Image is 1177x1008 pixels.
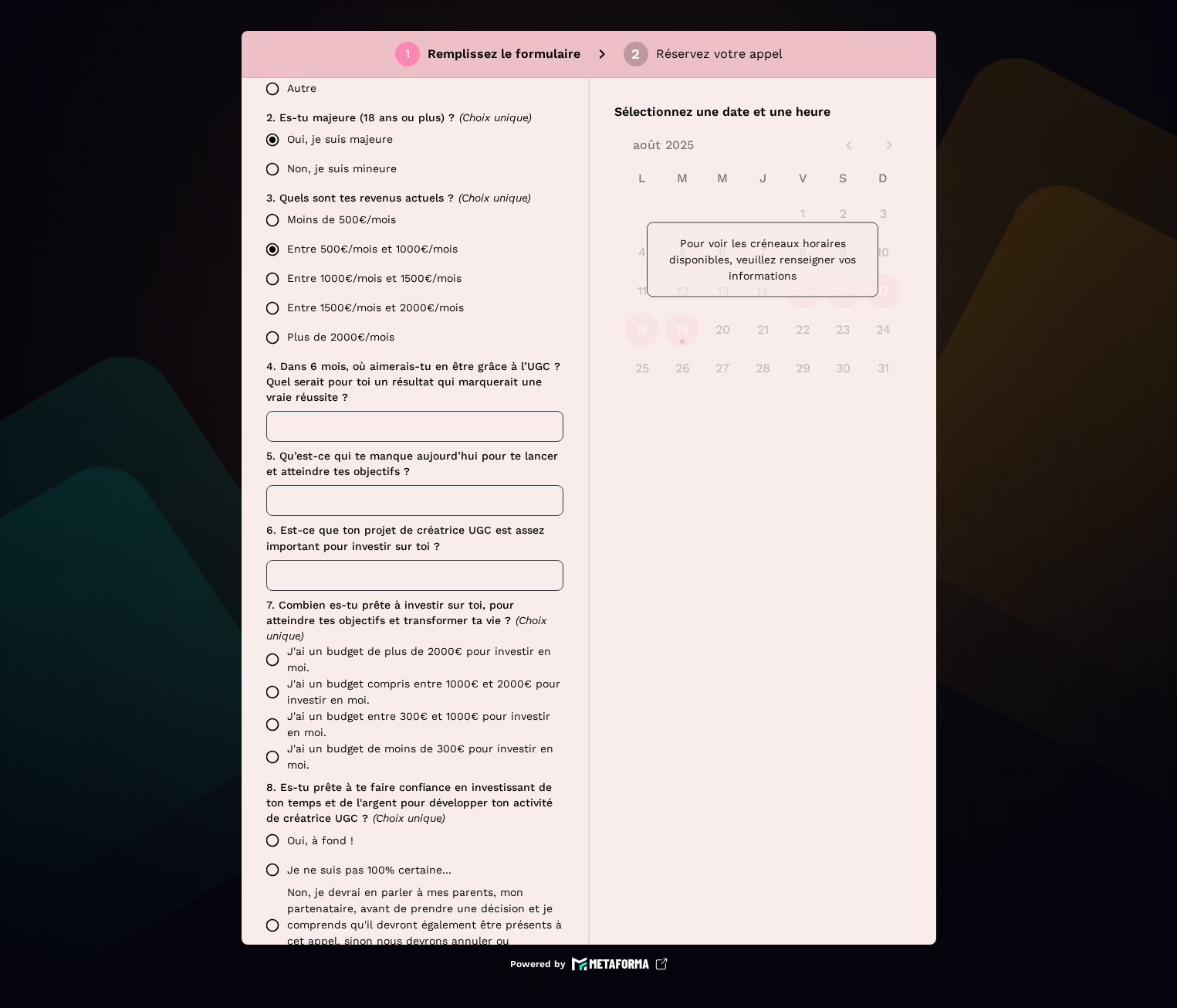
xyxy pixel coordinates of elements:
[258,676,563,708] label: J'ai un budget compris entre 1000€ et 2000€ pour investir en moi.
[258,205,563,235] label: Moins de 500€/mois
[258,294,563,323] label: Entre 1500€/mois et 2000€/mois
[258,708,563,741] label: J'ai un budget entre 300€ et 1000€ pour investir en moi.
[258,74,563,104] label: Autre
[266,524,548,552] span: 6. Est-ce que ton projet de créatrice UGC est assez important pour investir sur toi ?
[258,323,563,352] label: Plus de 2000€/mois
[405,47,410,61] div: 1
[656,45,783,63] p: Réservez votre appel
[510,957,668,971] a: Powered by
[266,111,455,124] span: 2. Es-tu majeure (18 ans ou plus) ?
[258,855,563,884] label: Je ne suis pas 100% certaine...
[428,45,580,63] p: Remplissez le formulaire
[266,450,562,477] span: 5. Qu’est-ce qui te manque aujourd’hui pour te lancer et atteindre tes objectifs ?
[258,741,563,773] label: J'ai un budget de moins de 300€ pour investir en moi.
[258,264,563,294] label: Entre 1000€/mois et 1500€/mois
[258,235,563,264] label: Entre 500€/mois et 1000€/mois
[458,192,531,204] span: (Choix unique)
[258,826,563,855] label: Oui, à fond !
[266,192,454,204] span: 3. Quels sont tes revenus actuels ?
[660,236,865,284] p: Pour voir les créneaux horaires disponibles, veuillez renseigner vos informations
[258,125,563,154] label: Oui, je suis majeure
[258,884,563,966] label: Non, je devrai en parler à mes parents, mon partenataire, avant de prendre une décision et je com...
[373,812,445,824] span: (Choix unique)
[614,103,911,121] p: Sélectionnez une date et une heure
[631,47,640,61] div: 2
[266,360,564,403] span: 4. Dans 6 mois, où aimerais-tu en être grâce à l’UGC ? Quel serait pour toi un résultat qui marqu...
[258,643,563,676] label: J'ai un budget de plus de 2000€ pour investir en moi.
[266,614,550,642] span: (Choix unique)
[510,958,566,970] p: Powered by
[266,599,518,626] span: 7. Combien es-tu prête à investir sur toi, pour atteindre tes objectifs et transformer ta vie ?
[258,154,563,184] label: Non, je suis mineure
[459,111,532,124] span: (Choix unique)
[266,781,556,824] span: 8. Es-tu prête à te faire confiance en investissant de ton temps et de l'argent pour développer t...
